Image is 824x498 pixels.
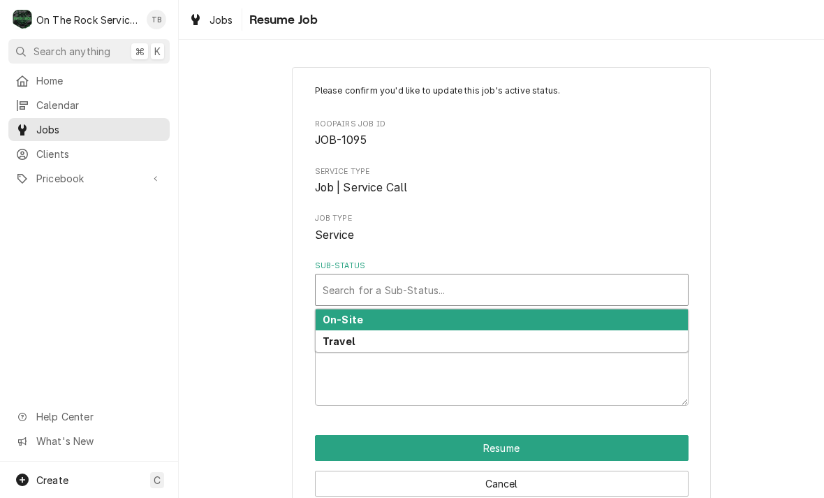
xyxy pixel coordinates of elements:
div: Button Group Row [315,435,689,461]
strong: On-Site [323,314,363,325]
div: Job Type [315,213,689,243]
div: Sub-Status [315,261,689,306]
span: Roopairs Job ID [315,132,689,149]
div: Roopairs Job ID [315,119,689,149]
a: Jobs [8,118,170,141]
div: On The Rock Services [36,13,139,27]
div: Button Group [315,435,689,497]
p: Please confirm you'd like to update this job's active status. [315,85,689,97]
a: Home [8,69,170,92]
div: O [13,10,32,29]
span: Create [36,474,68,486]
div: Service Type [315,166,689,196]
span: JOB-1095 [315,133,367,147]
a: Go to Help Center [8,405,170,428]
span: K [154,44,161,59]
span: C [154,473,161,488]
span: ⌘ [135,44,145,59]
span: Job Type [315,227,689,244]
span: Home [36,73,163,88]
button: Cancel [315,471,689,497]
span: Roopairs Job ID [315,119,689,130]
div: TB [147,10,166,29]
div: Resume Reason [315,323,689,406]
strong: Travel [323,335,355,347]
span: Calendar [36,98,163,112]
a: Go to What's New [8,430,170,453]
span: Jobs [209,13,233,27]
a: Go to Pricebook [8,167,170,190]
span: Service Type [315,166,689,177]
span: Service Type [315,180,689,196]
a: Calendar [8,94,170,117]
span: Jobs [36,122,163,137]
span: Resume Job [245,10,318,29]
span: Pricebook [36,171,142,186]
span: Job Type [315,213,689,224]
span: Clients [36,147,163,161]
a: Clients [8,142,170,166]
span: Help Center [36,409,161,424]
button: Search anything⌘K [8,39,170,64]
div: Todd Brady's Avatar [147,10,166,29]
div: Job Active Form [315,85,689,406]
div: Button Group Row [315,461,689,497]
span: Service [315,228,355,242]
span: What's New [36,434,161,448]
a: Jobs [183,8,239,31]
span: Search anything [34,44,110,59]
span: Job | Service Call [315,181,408,194]
div: On The Rock Services's Avatar [13,10,32,29]
label: Sub-Status [315,261,689,272]
button: Resume [315,435,689,461]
